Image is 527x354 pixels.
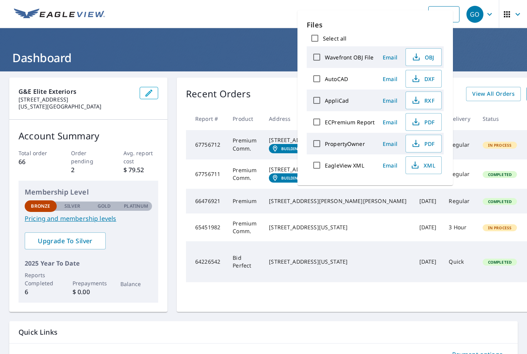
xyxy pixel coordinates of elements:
[443,213,476,241] td: 3 Hour
[307,20,444,30] p: Files
[25,187,152,197] p: Membership Level
[323,35,346,42] label: Select all
[381,140,399,147] span: Email
[410,139,435,148] span: PDF
[19,157,54,166] p: 66
[263,107,413,130] th: Address
[226,241,263,282] td: Bid Perfect
[443,159,476,189] td: Regular
[428,6,459,22] a: Order
[325,54,373,61] label: Wavefront OBJ File
[443,189,476,213] td: Regular
[120,280,152,288] p: Balance
[325,140,365,147] label: PropertyOwner
[64,203,81,210] p: Silver
[269,166,407,173] div: [STREET_ADDRESS]
[73,287,105,296] p: $ 0.00
[19,87,133,96] p: G&E Elite Exteriors
[483,259,516,265] span: Completed
[443,241,476,282] td: Quick
[410,74,435,83] span: DXF
[19,103,133,110] p: [US_STATE][GEOGRAPHIC_DATA]
[226,159,263,189] td: Premium Comm.
[483,199,516,204] span: Completed
[186,107,226,130] th: Report #
[325,97,349,104] label: AppliCad
[381,54,399,61] span: Email
[413,213,443,241] td: [DATE]
[124,203,148,210] p: Platinum
[98,203,111,210] p: Gold
[14,8,105,20] img: EV Logo
[269,144,315,153] a: Building ID2
[25,271,57,287] p: Reports Completed
[381,162,399,169] span: Email
[413,241,443,282] td: [DATE]
[378,95,402,107] button: Email
[476,107,524,130] th: Status
[269,224,407,231] div: [STREET_ADDRESS][US_STATE]
[186,241,226,282] td: 64226542
[226,189,263,213] td: Premium
[410,117,435,127] span: PDF
[186,87,251,101] p: Recent Orders
[73,279,105,287] p: Prepayments
[405,156,442,174] button: XML
[25,259,152,268] p: 2025 Year To Date
[19,129,158,143] p: Account Summary
[19,96,133,103] p: [STREET_ADDRESS]
[281,146,306,151] em: Building ID
[123,149,159,165] p: Avg. report cost
[186,189,226,213] td: 66476921
[19,327,508,337] p: Quick Links
[31,237,100,245] span: Upgrade To Silver
[269,173,315,183] a: Building ID1
[25,287,57,296] p: 6
[466,87,521,101] a: View All Orders
[483,142,517,148] span: In Process
[405,48,442,66] button: OBJ
[226,130,263,159] td: Premium Comm.
[405,113,442,131] button: PDF
[281,176,306,180] em: Building ID
[19,149,54,157] p: Total order
[226,213,263,241] td: Premium Comm.
[483,225,517,230] span: In Process
[269,136,407,144] div: [STREET_ADDRESS][US_STATE]
[186,213,226,241] td: 65451982
[405,135,442,152] button: PDF
[466,6,483,23] div: GO
[378,51,402,63] button: Email
[405,91,442,109] button: RXF
[71,165,106,174] p: 2
[413,189,443,213] td: [DATE]
[378,138,402,150] button: Email
[25,232,106,249] a: Upgrade To Silver
[381,119,399,126] span: Email
[483,172,516,177] span: Completed
[378,159,402,171] button: Email
[381,75,399,83] span: Email
[410,53,435,62] span: OBJ
[186,130,226,159] td: 67756712
[378,116,402,128] button: Email
[405,70,442,88] button: DXF
[31,203,50,210] p: Bronze
[378,73,402,85] button: Email
[186,159,226,189] td: 67756711
[325,119,375,126] label: ECPremium Report
[472,89,515,99] span: View All Orders
[25,214,152,223] a: Pricing and membership levels
[123,165,159,174] p: $ 79.52
[71,149,106,165] p: Order pending
[325,162,364,169] label: EagleView XML
[9,50,518,66] h1: Dashboard
[325,75,348,83] label: AutoCAD
[443,107,476,130] th: Delivery
[269,197,407,205] div: [STREET_ADDRESS][PERSON_NAME][PERSON_NAME]
[410,96,435,105] span: RXF
[226,107,263,130] th: Product
[269,258,407,266] div: [STREET_ADDRESS][US_STATE]
[410,161,435,170] span: XML
[381,97,399,104] span: Email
